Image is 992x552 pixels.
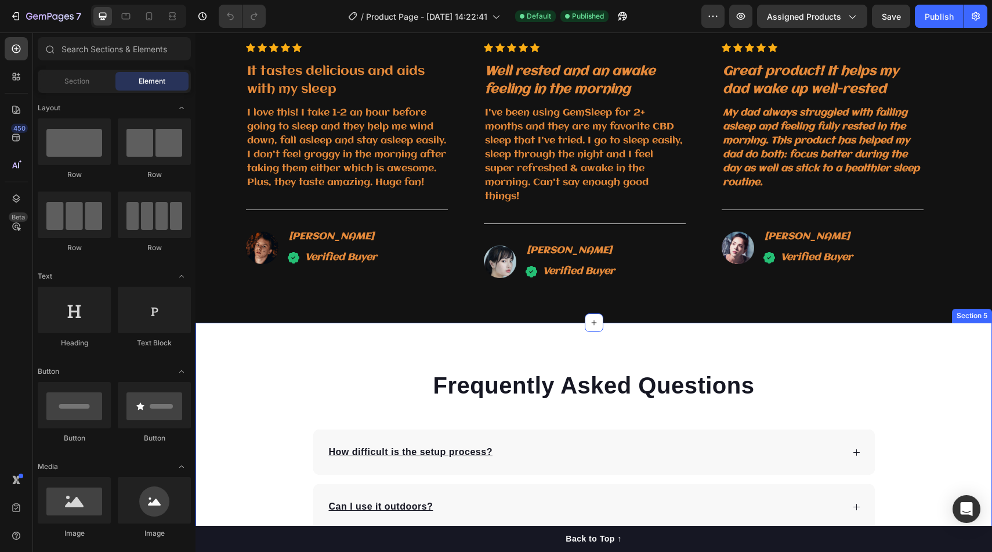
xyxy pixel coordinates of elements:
[38,461,58,472] span: Media
[38,243,111,253] div: Row
[872,5,910,28] button: Save
[882,12,901,21] span: Save
[569,197,657,211] p: [PERSON_NAME]
[172,362,191,381] span: Toggle open
[64,76,89,86] span: Section
[118,169,191,180] div: Row
[38,103,60,113] span: Layout
[118,338,191,348] div: Text Block
[925,10,954,23] div: Publish
[172,99,191,117] span: Toggle open
[347,232,419,246] p: Verified Buyer
[172,457,191,476] span: Toggle open
[572,11,604,21] span: Published
[526,199,559,232] img: Alt Image
[366,10,487,23] span: Product Page - [DATE] 14:22:41
[38,271,52,282] span: Text
[759,278,794,288] div: Section 5
[219,5,266,28] div: Undo/Redo
[38,528,111,539] div: Image
[11,124,28,133] div: 450
[953,495,980,523] div: Open Intercom Messenger
[5,5,86,28] button: 7
[139,76,165,86] span: Element
[757,5,867,28] button: Assigned Products
[76,9,81,23] p: 7
[38,338,111,348] div: Heading
[38,37,191,60] input: Search Sections & Elements
[915,5,964,28] button: Publish
[288,213,321,246] img: Alt Image
[289,74,489,171] p: I've been using GemSleep for 2+ months and they are my favorite CBD sleep that I've tried. I go t...
[133,469,238,479] u: Can I use it outdoors?
[370,500,426,513] div: Back to Top ↑
[133,414,297,424] u: How difficult is the setup process?
[9,212,28,222] div: Beta
[361,10,364,23] span: /
[118,243,191,253] div: Row
[38,169,111,180] div: Row
[38,366,59,377] span: Button
[38,433,111,443] div: Button
[172,267,191,286] span: Toggle open
[118,433,191,443] div: Button
[767,10,841,23] span: Assigned Products
[527,11,551,21] span: Default
[331,211,419,225] p: [PERSON_NAME]
[118,338,679,368] p: Frequently Asked Questions
[527,30,727,67] p: Great product! It helps my dad wake up well-rested
[118,528,191,539] div: Image
[585,218,657,232] p: Verified Buyer
[527,74,727,157] p: My dad always struggled with falling asleep and feeling fully rested in the morning. This product...
[195,33,992,552] iframe: Design area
